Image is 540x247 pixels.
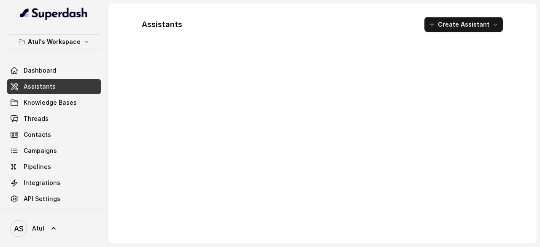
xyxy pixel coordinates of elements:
span: Pipelines [24,163,51,171]
span: Dashboard [24,66,56,75]
button: Atul's Workspace [7,34,101,49]
p: Atul's Workspace [28,37,81,47]
span: Knowledge Bases [24,98,77,107]
a: API Settings [7,191,101,206]
span: Contacts [24,130,51,139]
img: light.svg [20,7,88,20]
h1: Assistants [142,18,182,31]
span: Integrations [24,179,60,187]
a: Knowledge Bases [7,95,101,110]
a: Campaigns [7,143,101,158]
span: Assistants [24,82,56,91]
a: Integrations [7,175,101,190]
span: Campaigns [24,147,57,155]
span: Threads [24,114,49,123]
button: Create Assistant [424,17,503,32]
a: Contacts [7,127,101,142]
a: Dashboard [7,63,101,78]
span: Atul [32,224,44,233]
text: AS [14,224,24,233]
a: Pipelines [7,159,101,174]
a: Voices Library [7,207,101,223]
a: Threads [7,111,101,126]
a: Atul [7,217,101,240]
a: Assistants [7,79,101,94]
span: API Settings [24,195,60,203]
